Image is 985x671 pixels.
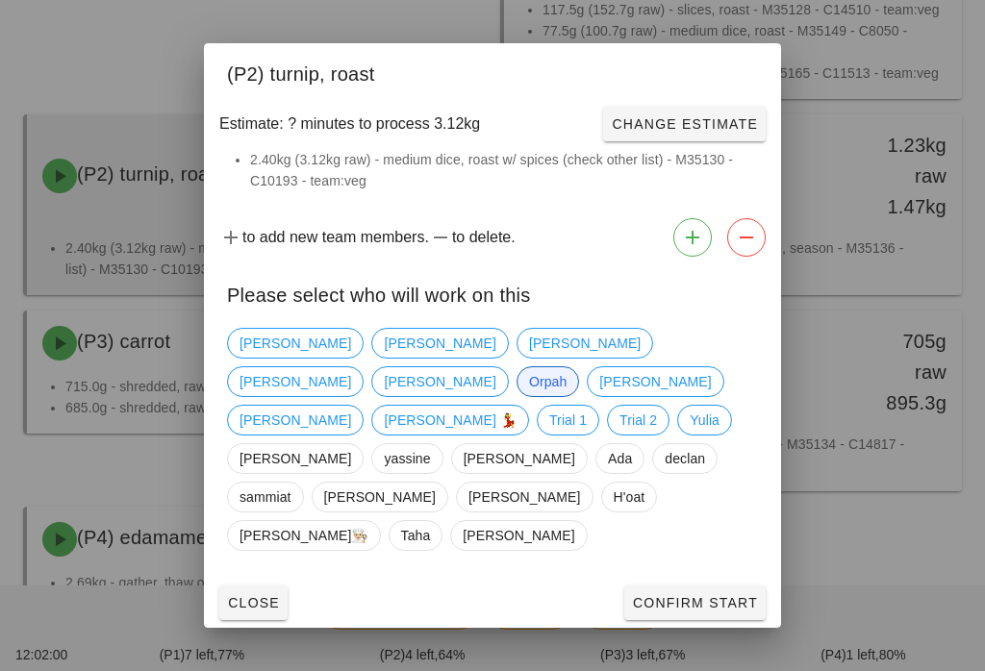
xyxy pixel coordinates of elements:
li: 2.40kg (3.12kg raw) - medium dice, roast w/ spices (check other list) - M35130 - C10193 - team:veg [250,149,758,191]
span: [PERSON_NAME] [324,483,436,511]
div: Please select who will work on this [204,264,781,320]
span: Confirm Start [632,595,758,610]
span: [PERSON_NAME] [240,329,351,358]
span: sammiat [240,483,291,511]
div: to add new team members. to delete. [204,211,781,264]
span: Taha [401,521,431,550]
span: Close [227,595,280,610]
span: yassine [384,444,430,473]
span: [PERSON_NAME] [384,329,495,358]
span: H'oat [614,483,645,511]
span: Trial 2 [619,406,657,435]
span: [PERSON_NAME] 💃 [384,406,517,435]
span: Change Estimate [611,116,758,132]
span: Yulia [690,406,720,435]
div: (P2) turnip, roast [204,43,781,99]
span: Estimate: ? minutes to process 3.12kg [219,112,480,136]
span: [PERSON_NAME] [464,444,575,473]
span: [PERSON_NAME] [599,367,711,396]
span: [PERSON_NAME] [468,483,580,511]
span: Orpah [529,367,567,396]
span: [PERSON_NAME] [384,367,495,396]
span: [PERSON_NAME] [463,521,574,550]
button: Confirm Start [624,585,766,620]
span: [PERSON_NAME] [529,329,641,358]
span: [PERSON_NAME]👨🏼‍🍳 [240,521,368,550]
button: Close [219,585,288,620]
span: Ada [608,444,632,473]
span: Trial 1 [549,406,587,435]
span: declan [665,444,705,473]
span: [PERSON_NAME] [240,367,351,396]
span: [PERSON_NAME] [240,444,351,473]
button: Change Estimate [603,107,766,141]
span: [PERSON_NAME] [240,406,351,435]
